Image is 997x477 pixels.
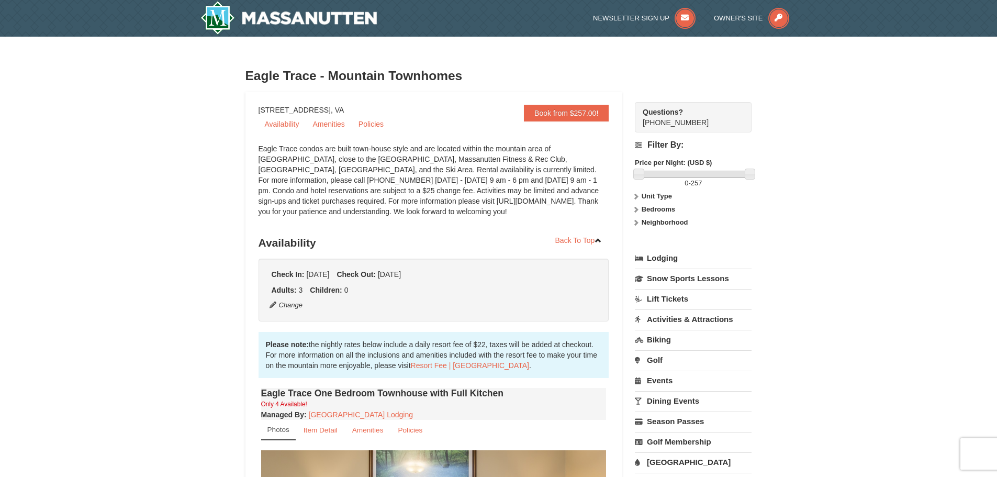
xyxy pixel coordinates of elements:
a: Events [635,371,752,390]
small: Item Detail [304,426,338,434]
span: 0 [344,286,349,294]
strong: Unit Type [642,192,672,200]
strong: Please note: [266,340,309,349]
a: Lift Tickets [635,289,752,308]
a: Dining Events [635,391,752,411]
strong: Bedrooms [642,205,675,213]
a: Item Detail [297,420,344,440]
h4: Filter By: [635,140,752,150]
a: Photos [261,420,296,440]
a: [GEOGRAPHIC_DATA] [635,452,752,472]
img: Massanutten Resort Logo [200,1,377,35]
h3: Eagle Trace - Mountain Townhomes [245,65,752,86]
span: Owner's Site [714,14,763,22]
label: - [635,178,752,188]
button: Change [269,299,304,311]
span: 257 [691,179,702,187]
a: Back To Top [548,232,609,248]
a: [GEOGRAPHIC_DATA] Lodging [309,411,413,419]
a: Snow Sports Lessons [635,269,752,288]
span: 0 [685,179,688,187]
a: Policies [352,116,390,132]
a: Amenities [345,420,390,440]
a: Activities & Attractions [635,309,752,329]
small: Photos [267,426,289,434]
strong: Neighborhood [642,218,688,226]
strong: Check Out: [337,270,376,279]
a: Owner's Site [714,14,789,22]
strong: Price per Night: (USD $) [635,159,712,167]
strong: : [261,411,307,419]
div: the nightly rates below include a daily resort fee of $22, taxes will be added at checkout. For m... [259,332,609,378]
span: 3 [299,286,303,294]
span: Managed By [261,411,304,419]
strong: Check In: [272,270,305,279]
a: Policies [391,420,429,440]
a: Amenities [306,116,351,132]
small: Only 4 Available! [261,401,307,408]
a: Massanutten Resort [200,1,377,35]
strong: Children: [310,286,342,294]
small: Amenities [352,426,384,434]
a: Availability [259,116,306,132]
span: [DATE] [378,270,401,279]
span: [DATE] [306,270,329,279]
span: [PHONE_NUMBER] [643,107,733,127]
a: Golf [635,350,752,370]
a: Golf Membership [635,432,752,451]
div: Eagle Trace condos are built town-house style and are located within the mountain area of [GEOGRA... [259,143,609,227]
a: Lodging [635,249,752,268]
h4: Eagle Trace One Bedroom Townhouse with Full Kitchen [261,388,607,398]
a: Biking [635,330,752,349]
a: Season Passes [635,412,752,431]
a: Newsletter Sign Up [593,14,696,22]
span: Newsletter Sign Up [593,14,669,22]
h3: Availability [259,232,609,253]
a: Book from $257.00! [524,105,609,121]
a: Resort Fee | [GEOGRAPHIC_DATA] [411,361,529,370]
strong: Questions? [643,108,683,116]
small: Policies [398,426,422,434]
strong: Adults: [272,286,297,294]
